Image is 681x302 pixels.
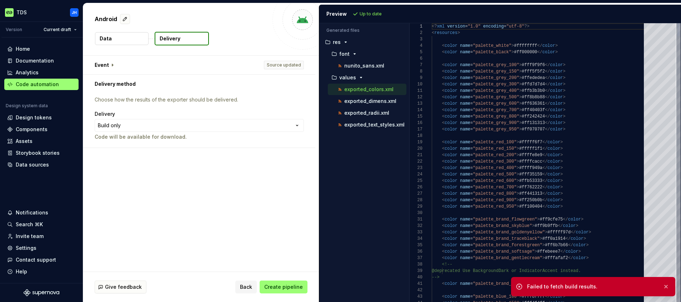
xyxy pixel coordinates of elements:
[460,153,470,158] span: name
[105,283,142,291] span: Give feedback
[460,146,470,151] span: name
[442,82,445,87] span: <
[470,95,473,100] span: =
[445,153,457,158] span: color
[460,82,470,87] span: name
[550,120,563,125] span: color
[460,95,470,100] span: name
[522,101,545,106] span: #ff636361
[470,146,473,151] span: =
[522,82,545,87] span: #ffd7d7d4
[328,121,406,129] button: exported_text_styles.xml
[460,172,470,177] span: name
[260,281,307,293] button: Create pipeline
[563,69,566,74] span: >
[410,171,422,178] div: 24
[442,114,445,119] span: <
[16,244,36,252] div: Settings
[322,38,406,46] button: res
[410,152,422,158] div: 21
[537,50,542,55] span: </
[547,153,560,158] span: color
[542,146,547,151] span: </
[563,127,566,132] span: >
[517,172,519,177] span: >
[445,95,457,100] span: color
[547,172,560,177] span: color
[504,24,506,29] span: =
[344,86,394,92] p: exported_colors.xml
[325,50,406,58] button: font
[16,126,47,133] div: Components
[542,159,547,164] span: </
[445,140,457,145] span: color
[522,108,545,113] span: #ff40403f
[339,75,356,80] p: values
[328,85,406,93] button: exported_colors.xml
[1,5,81,20] button: TDSJH
[155,32,209,45] button: Delivery
[519,108,522,113] span: >
[512,43,514,48] span: >
[460,50,470,55] span: name
[473,75,520,80] span: "palette_grey_200"
[447,24,465,29] span: version
[445,43,457,48] span: color
[460,114,470,119] span: name
[519,95,522,100] span: >
[442,140,445,145] span: <
[560,146,563,151] span: >
[514,43,537,48] span: #ffffffff
[470,63,473,68] span: =
[517,146,519,151] span: >
[240,283,252,291] span: Back
[555,50,558,55] span: >
[410,133,422,139] div: 18
[445,165,457,170] span: color
[550,108,563,113] span: color
[325,74,406,81] button: values
[519,165,542,170] span: #ffff949a
[522,120,545,125] span: #ff131313
[442,165,445,170] span: <
[360,11,382,17] p: Up to date
[560,159,563,164] span: >
[473,50,512,55] span: "palette_black"
[410,30,422,36] div: 2
[470,101,473,106] span: =
[95,96,304,103] p: Choose how the results of the exporter should be delivered.
[410,178,422,184] div: 25
[442,101,445,106] span: <
[460,63,470,68] span: name
[445,88,457,93] span: color
[410,120,422,126] div: 16
[563,108,566,113] span: >
[525,24,530,29] span: ?>
[410,23,422,30] div: 1
[460,75,470,80] span: name
[460,140,470,145] span: name
[437,24,445,29] span: xml
[545,114,550,119] span: </
[460,159,470,164] span: name
[95,32,149,45] button: Data
[519,120,522,125] span: >
[264,283,303,291] span: Create pipeline
[16,209,48,216] div: Notifications
[16,256,56,263] div: Contact support
[519,146,542,151] span: #fffff1f1
[95,15,117,23] p: Android
[550,75,563,80] span: color
[410,68,422,75] div: 8
[522,69,545,74] span: #fff5f5f2
[560,153,563,158] span: >
[473,88,520,93] span: "palette_grey_400"
[410,107,422,113] div: 14
[235,281,257,293] button: Back
[545,120,550,125] span: </
[16,9,27,16] div: TDS
[442,50,445,55] span: <
[542,50,555,55] span: color
[442,127,445,132] span: <
[4,124,79,135] a: Components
